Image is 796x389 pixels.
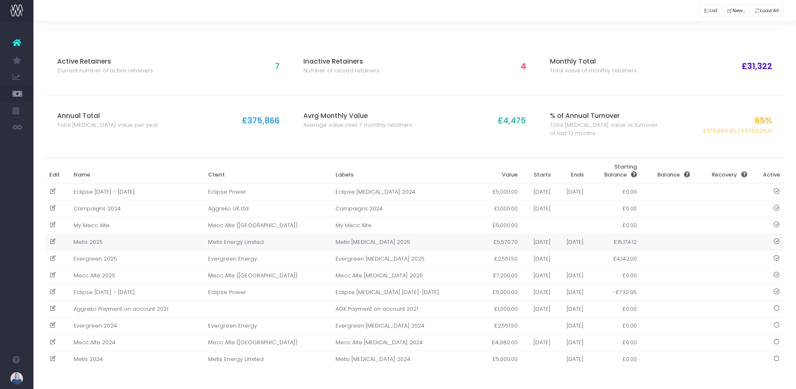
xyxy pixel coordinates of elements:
[522,200,555,217] td: [DATE]
[477,351,521,368] td: £5,000.00
[588,301,641,317] td: £0.00
[550,112,661,120] h3: % of Annual Turnover
[70,217,204,234] td: My Mecc Alte
[70,334,204,351] td: Mecc Alte 2024
[204,200,331,217] td: Aggreko UK Ltd
[204,284,331,301] td: Eclipse Power
[204,234,331,251] td: Metis Energy Limited
[204,267,331,284] td: Mecc Alte ([GEOGRAPHIC_DATA])
[588,317,641,334] td: £0.00
[550,121,661,137] span: Total [MEDICAL_DATA] value vs turnover of last 12 months.
[588,184,641,201] td: £0.00
[477,284,521,301] td: £5,000.00
[588,267,641,284] td: £0.00
[70,351,204,368] td: Metis 2024
[46,159,70,184] th: Edit
[275,60,280,72] span: 7
[521,60,526,72] span: 4
[755,115,772,127] span: 65%
[331,351,477,368] td: Metis [MEDICAL_DATA] 2024
[303,58,415,66] h3: Inactive Retainers
[204,317,331,334] td: Evergreen Energy
[751,159,784,184] th: Active
[522,334,555,351] td: [DATE]
[477,159,521,184] th: Value
[477,251,521,267] td: £2,551.50
[331,267,477,284] td: Mecc Alte [MEDICAL_DATA] 2025
[57,112,168,120] h3: Annual Total
[742,60,772,72] span: £31,322
[522,284,555,301] td: [DATE]
[477,301,521,317] td: £1,000.00
[555,234,588,251] td: [DATE]
[331,234,477,251] td: Metis [MEDICAL_DATA] 2025
[70,184,204,201] td: Eclipse [DATE] - [DATE]
[699,4,722,17] button: List
[522,267,555,284] td: [DATE]
[498,115,526,127] span: £4,475
[70,267,204,284] td: Mecc Alte 2025
[303,67,379,75] span: Number of closed retainers
[242,115,280,127] span: £375,866
[522,184,555,201] td: [DATE]
[703,127,772,135] span: £375,866.40 / £578,026.10
[204,217,331,234] td: Mecc Alte ([GEOGRAPHIC_DATA])
[70,200,204,217] td: Campaigns 2024
[70,284,204,301] td: Eclipse [DATE] - [DATE]
[477,267,521,284] td: £7,200.00
[204,334,331,351] td: Mecc Alte ([GEOGRAPHIC_DATA])
[694,159,751,184] th: Recovery
[555,159,588,184] th: Ends
[331,317,477,334] td: Evergreen [MEDICAL_DATA] 2024
[204,251,331,267] td: Evergreen Energy
[477,317,521,334] td: £2,551.50
[588,159,641,184] th: Starting Balance
[550,58,661,66] h3: Monthly Total
[70,317,204,334] td: Evergreen 2024
[204,159,331,184] th: Client
[522,234,555,251] td: [DATE]
[331,301,477,317] td: AGK Payment on account 2021
[555,284,588,301] td: [DATE]
[70,301,204,317] td: Aggreko Payment on account 2021
[303,112,415,120] h3: Avrg Monthly Value
[57,58,168,66] h3: Active Retainers
[331,334,477,351] td: Mecc Alte [MEDICAL_DATA] 2024
[555,334,588,351] td: [DATE]
[303,121,412,129] span: Average value over 7 monthly retainers
[204,351,331,368] td: Metis Energy Limited
[588,284,641,301] td: -£732.95
[331,184,477,201] td: Eclipse [MEDICAL_DATA] 2024
[477,234,521,251] td: £5,570.70
[331,217,477,234] td: My Mecc Alte
[331,284,477,301] td: Eclipse [MEDICAL_DATA] [DATE]-[DATE]
[588,200,641,217] td: £0.00
[588,351,641,368] td: £0.00
[331,159,477,184] th: Labels
[588,251,641,267] td: £4,142.00
[70,159,204,184] th: Name
[477,200,521,217] td: £1,000.00
[522,159,555,184] th: Starts
[722,4,750,17] button: New...
[70,234,204,251] td: Metis 2025
[204,184,331,201] td: Eclipse Power
[588,217,641,234] td: £0.00
[10,372,23,385] img: images/default_profile_image.png
[588,234,641,251] td: £15,174.12
[555,317,588,334] td: [DATE]
[550,67,637,75] span: Total value of monthly retainers
[555,184,588,201] td: [DATE]
[57,121,158,129] span: Total [MEDICAL_DATA] value per year
[70,251,204,267] td: Evergreen 2025
[477,217,521,234] td: £5,000.00
[522,251,555,267] td: [DATE]
[641,159,694,184] th: Balance
[477,184,521,201] td: £5,000.00
[331,200,477,217] td: Campaigns 2024
[555,351,588,368] td: [DATE]
[555,301,588,317] td: [DATE]
[477,334,521,351] td: £4,980.00
[331,251,477,267] td: Evergreen [MEDICAL_DATA] 2025
[588,334,641,351] td: £0.00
